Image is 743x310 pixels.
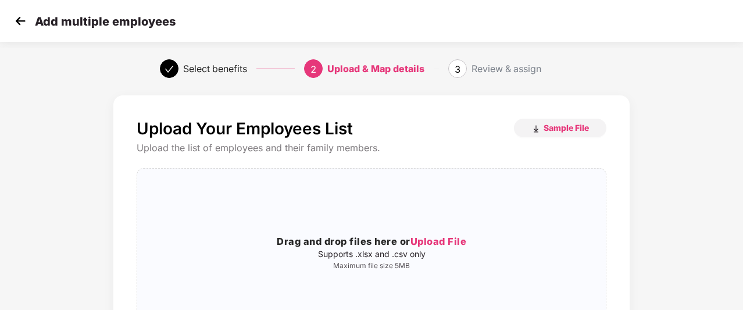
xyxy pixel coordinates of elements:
[544,122,589,133] span: Sample File
[165,65,174,74] span: check
[35,15,176,28] p: Add multiple employees
[137,142,606,154] div: Upload the list of employees and their family members.
[137,261,606,270] p: Maximum file size 5MB
[12,12,29,30] img: svg+xml;base64,PHN2ZyB4bWxucz0iaHR0cDovL3d3dy53My5vcmcvMjAwMC9zdmciIHdpZHRoPSIzMCIgaGVpZ2h0PSIzMC...
[455,63,460,75] span: 3
[514,119,606,137] button: Sample File
[137,250,606,259] p: Supports .xlsx and .csv only
[137,234,606,250] h3: Drag and drop files here or
[471,59,541,78] div: Review & assign
[410,236,467,247] span: Upload File
[183,59,247,78] div: Select benefits
[327,59,424,78] div: Upload & Map details
[310,63,316,75] span: 2
[531,124,541,134] img: download_icon
[137,119,353,138] p: Upload Your Employees List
